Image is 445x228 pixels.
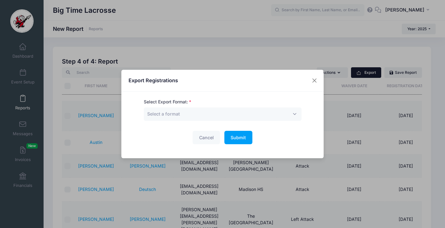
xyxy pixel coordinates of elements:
button: Cancel [193,131,220,144]
h4: Export Registrations [129,77,178,84]
span: Submit [231,135,246,140]
span: Select a format [147,111,180,117]
button: Close [309,75,320,86]
span: Select a format [147,111,180,116]
button: Submit [224,131,252,144]
span: Select a format [144,107,302,121]
label: Select Export Format: [144,99,191,105]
